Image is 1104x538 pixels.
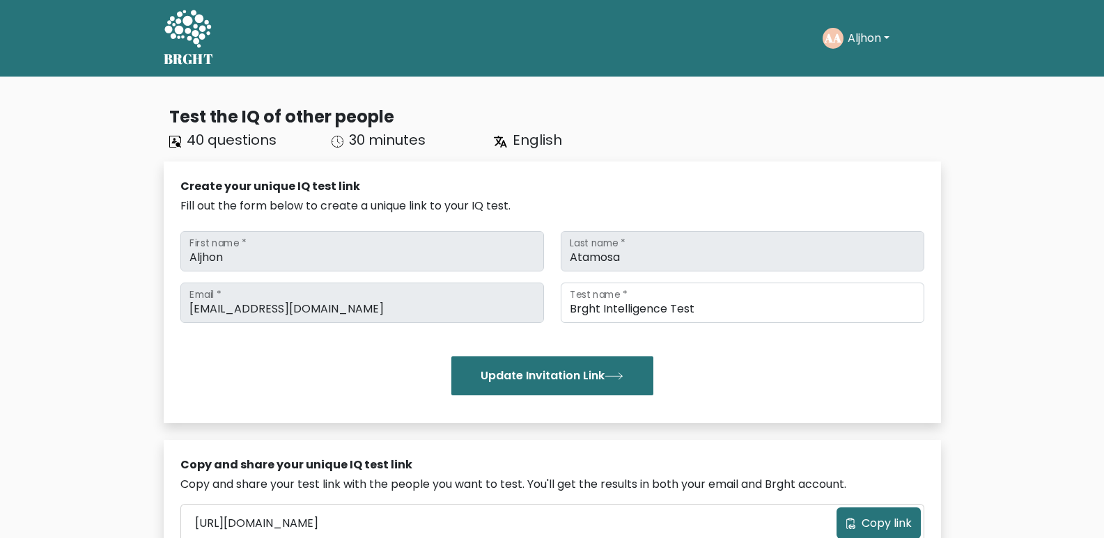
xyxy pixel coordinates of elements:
[180,231,544,271] input: First name
[164,6,214,71] a: BRGHT
[843,29,894,47] button: Aljhon
[349,130,426,150] span: 30 minutes
[180,457,924,473] div: Copy and share your unique IQ test link
[180,476,924,493] div: Copy and share your test link with the people you want to test. You'll get the results in both yo...
[164,51,214,68] h5: BRGHT
[180,178,924,195] div: Create your unique IQ test link
[180,198,924,214] div: Fill out the form below to create a unique link to your IQ test.
[561,231,924,271] input: Last name
[824,30,841,46] text: AA
[187,130,277,150] span: 40 questions
[561,283,924,323] input: Test name
[169,104,941,129] div: Test the IQ of other people
[513,130,562,150] span: English
[451,356,653,395] button: Update Invitation Link
[180,283,544,323] input: Email
[862,515,912,532] span: Copy link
